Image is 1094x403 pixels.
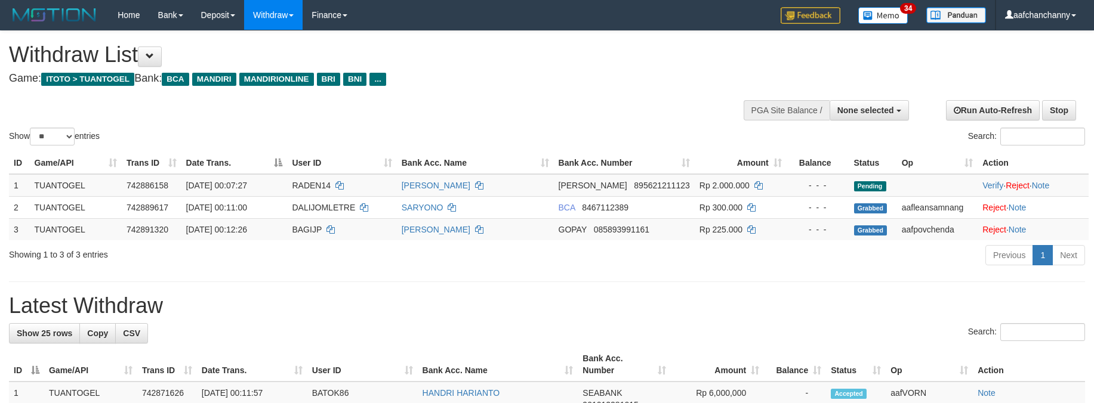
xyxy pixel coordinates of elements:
span: [PERSON_NAME] [559,181,627,190]
th: Action [978,152,1089,174]
span: ITOTO > TUANTOGEL [41,73,134,86]
span: Accepted [831,389,867,399]
th: Amount: activate to sort column ascending [671,348,764,382]
div: - - - [791,179,845,191]
img: Feedback.jpg [781,7,840,24]
span: ... [369,73,386,86]
a: 1 [1033,245,1053,265]
button: None selected [830,100,909,120]
span: Show 25 rows [17,328,72,338]
span: BRI [317,73,340,86]
th: Balance: activate to sort column ascending [764,348,826,382]
span: BAGIJP [292,225,322,234]
th: Date Trans.: activate to sort column descending [181,152,288,174]
span: Grabbed [854,203,887,213]
div: - - - [791,201,845,213]
th: Status: activate to sort column ascending [826,348,886,382]
th: User ID: activate to sort column ascending [287,152,396,174]
span: MANDIRI [192,73,236,86]
label: Search: [968,323,1085,341]
a: Reject [982,225,1006,234]
span: 742891320 [127,225,168,234]
h1: Latest Withdraw [9,294,1085,318]
a: HANDRI HARIANTO [423,388,500,398]
td: aafpovchenda [897,218,978,240]
span: [DATE] 00:12:26 [186,225,247,234]
span: CSV [123,328,140,338]
a: SARYONO [402,203,443,212]
span: Copy 895621211123 to clipboard [634,181,689,190]
a: CSV [115,323,148,343]
input: Search: [1000,323,1085,341]
input: Search: [1000,128,1085,145]
td: · · [978,174,1089,197]
td: aafleansamnang [897,196,978,218]
td: · [978,218,1089,240]
a: [PERSON_NAME] [402,181,470,190]
td: 2 [9,196,30,218]
a: Copy [79,323,116,343]
span: Copy [87,328,108,338]
img: MOTION_logo.png [9,6,100,24]
span: Copy 8467112389 to clipboard [582,203,628,212]
th: Action [973,348,1085,382]
span: [DATE] 00:11:00 [186,203,247,212]
th: Balance [787,152,849,174]
label: Show entries [9,128,100,145]
h4: Game: Bank: [9,73,717,85]
a: Note [1009,225,1027,234]
img: panduan.png [926,7,986,23]
span: Rp 225.000 [699,225,742,234]
span: SEABANK [583,388,622,398]
td: · [978,196,1089,218]
span: Pending [854,181,886,191]
td: TUANTOGEL [30,196,122,218]
th: Bank Acc. Number: activate to sort column ascending [554,152,695,174]
a: [PERSON_NAME] [402,225,470,234]
span: 34 [900,3,916,14]
div: PGA Site Balance / [744,100,830,120]
th: Op: activate to sort column ascending [897,152,978,174]
h1: Withdraw List [9,43,717,67]
span: 742889617 [127,203,168,212]
th: Amount: activate to sort column ascending [695,152,787,174]
a: Run Auto-Refresh [946,100,1040,120]
td: TUANTOGEL [30,174,122,197]
a: Previous [985,245,1033,265]
span: Copy 085893991161 to clipboard [594,225,649,234]
span: 742886158 [127,181,168,190]
th: User ID: activate to sort column ascending [307,348,418,382]
a: Note [1032,181,1050,190]
span: GOPAY [559,225,587,234]
a: Verify [982,181,1003,190]
a: Show 25 rows [9,323,80,343]
span: BCA [162,73,189,86]
a: Reject [982,203,1006,212]
th: Game/API: activate to sort column ascending [30,152,122,174]
span: BNI [343,73,366,86]
img: Button%20Memo.svg [858,7,908,24]
th: Op: activate to sort column ascending [886,348,973,382]
th: Bank Acc. Name: activate to sort column ascending [418,348,578,382]
label: Search: [968,128,1085,145]
select: Showentries [30,128,75,145]
div: - - - [791,224,845,235]
td: 1 [9,174,30,197]
div: Showing 1 to 3 of 3 entries [9,244,447,261]
span: BCA [559,203,575,212]
th: Status [849,152,897,174]
th: Bank Acc. Name: activate to sort column ascending [397,152,554,174]
td: 3 [9,218,30,240]
th: Bank Acc. Number: activate to sort column ascending [578,348,671,382]
th: Trans ID: activate to sort column ascending [122,152,181,174]
span: DALIJOMLETRE [292,203,355,212]
span: Grabbed [854,225,887,235]
a: Reject [1006,181,1030,190]
span: Rp 2.000.000 [699,181,750,190]
span: MANDIRIONLINE [239,73,314,86]
span: RADEN14 [292,181,331,190]
th: ID [9,152,30,174]
a: Next [1052,245,1085,265]
td: TUANTOGEL [30,218,122,240]
a: Note [1009,203,1027,212]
